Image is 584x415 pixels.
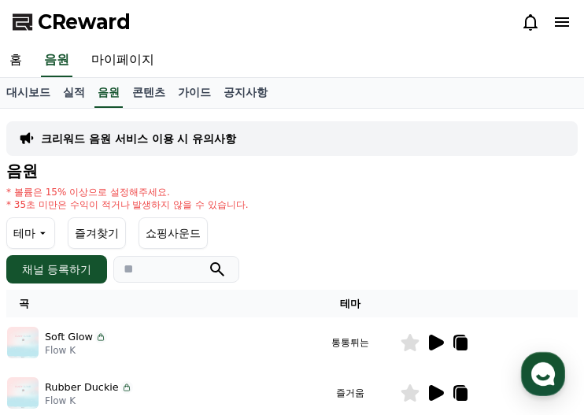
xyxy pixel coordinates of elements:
[7,327,39,358] img: music
[307,290,394,317] th: 테마
[45,344,107,357] p: Flow K
[6,162,578,180] h4: 음원
[13,222,35,244] p: 테마
[41,131,236,146] a: 크리워드 음원 서비스 이용 시 유의사항
[45,395,133,407] p: Flow K
[57,78,91,108] a: 실적
[139,217,208,249] button: 쇼핑사운드
[307,317,394,368] td: 통통튀는
[126,78,172,108] a: 콘텐츠
[7,377,39,409] img: music
[6,198,249,211] p: * 35초 미만은 수익이 적거나 발생하지 않을 수 있습니다.
[172,78,217,108] a: 가이드
[45,329,93,344] p: Soft Glow
[217,78,274,108] a: 공지사항
[41,44,72,77] a: 음원
[6,255,107,283] button: 채널 등록하기
[6,186,249,198] p: * 볼륨은 15% 이상으로 설정해주세요.
[94,78,123,108] a: 음원
[68,217,126,249] button: 즐겨찾기
[13,9,131,35] a: CReward
[45,380,119,395] p: Rubber Duckie
[6,290,307,317] th: 곡
[6,217,55,249] button: 테마
[82,44,164,77] a: 마이페이지
[38,9,131,35] span: CReward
